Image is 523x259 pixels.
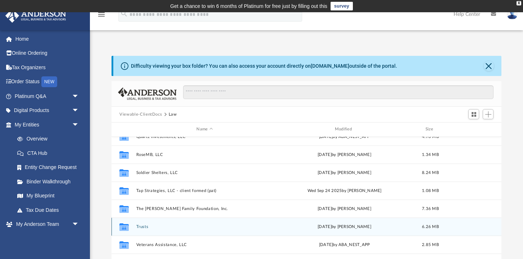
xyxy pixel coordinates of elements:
a: My Entitiesarrow_drop_down [5,117,90,132]
a: Tax Organizers [5,60,90,75]
div: Get a chance to win 6 months of Platinum for free just by filling out this [170,2,327,10]
div: [DATE] by [PERSON_NAME] [276,169,413,176]
span: arrow_drop_down [72,89,86,104]
div: [DATE] by ABA_NEST_APP [276,133,413,140]
button: Soldier Shelters, LLC [136,170,273,175]
span: 1.08 MB [422,188,439,192]
span: 8.24 MB [422,170,439,174]
div: close [517,1,521,5]
span: 7.36 MB [422,206,439,210]
a: Binder Walkthrough [10,174,90,189]
span: 4.76 MB [422,134,439,138]
div: Difficulty viewing your box folder? You can also access your account directly on outside of the p... [131,62,397,70]
button: Add [483,109,494,119]
div: Size [416,126,445,133]
span: arrow_drop_down [72,217,86,232]
button: RoseMB, LLC [136,152,273,157]
a: Overview [10,132,90,146]
a: CTA Hub [10,146,90,160]
div: Modified [276,126,413,133]
button: Veterans Assistance, LLC [136,242,273,247]
span: arrow_drop_down [72,117,86,132]
button: Viewable-ClientDocs [119,111,162,118]
img: Anderson Advisors Platinum Portal [3,9,68,23]
button: The [PERSON_NAME] Family Foundation, Inc. [136,206,273,211]
div: [DATE] by ABA_NEST_APP [276,241,413,248]
a: Online Ordering [5,46,90,61]
a: Entity Change Request [10,160,90,175]
i: menu [97,10,106,19]
span: 2.85 MB [422,242,439,246]
div: [DATE] by [PERSON_NAME] [276,151,413,158]
a: [DOMAIN_NAME] [311,63,349,69]
a: My Anderson Teamarrow_drop_down [5,217,86,232]
a: My Anderson Team [10,231,83,246]
i: search [120,10,128,18]
a: survey [331,2,353,10]
a: Platinum Q&Aarrow_drop_down [5,89,90,103]
button: Quartz Investments, LLC [136,134,273,139]
div: Name [136,126,273,133]
a: Home [5,32,90,46]
span: [DATE] [318,224,332,228]
div: by [PERSON_NAME] [276,223,413,230]
div: Wed Sep 24 2025 by [PERSON_NAME] [276,187,413,194]
button: Trusts [136,224,273,229]
img: User Pic [507,9,518,19]
span: 1.34 MB [422,152,439,156]
div: id [115,126,133,133]
div: [DATE] by [PERSON_NAME] [276,205,413,212]
button: Tap Strategies, LLC - client formed (pat) [136,188,273,193]
a: Order StatusNEW [5,75,90,89]
a: My Blueprint [10,189,86,203]
a: menu [97,14,106,19]
span: 6.26 MB [422,224,439,228]
a: Tax Due Dates [10,203,90,217]
button: Law [169,111,177,118]
a: Digital Productsarrow_drop_down [5,103,90,118]
button: Close [484,61,494,71]
button: Switch to Grid View [468,109,479,119]
div: id [448,126,498,133]
input: Search files and folders [183,85,494,99]
div: NEW [41,76,57,87]
span: arrow_drop_down [72,103,86,118]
